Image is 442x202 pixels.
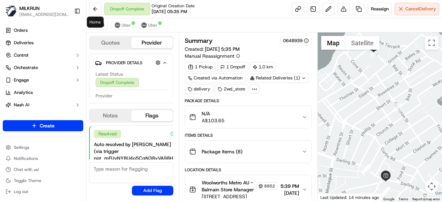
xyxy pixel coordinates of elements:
[202,148,242,155] span: Package Items ( 8 )
[393,103,402,112] div: 9
[3,3,71,19] button: MILKRUNMILKRUN[EMAIL_ADDRESS][DOMAIN_NAME]
[94,130,121,138] div: Resolved
[250,62,276,72] div: 1.0 km
[14,102,29,108] span: Nash AI
[148,22,157,28] span: Uber
[283,38,309,44] button: 0648939
[14,178,41,183] span: Toggle Theme
[94,141,175,162] div: Auto resolved by [PERSON_NAME] (via trigger not_mFUyNY8U4o5CgN38vVA98H)
[185,98,312,104] div: Package Details
[318,193,382,202] div: Last Updated: 14 minutes ago
[3,62,83,73] button: Orchestrate
[264,183,275,189] span: 8952
[185,73,246,83] a: Created via Automation
[3,143,83,152] button: Settings
[371,6,389,12] span: Reassign
[185,62,216,72] div: 1 Pickup
[90,37,131,48] button: Quotes
[131,37,173,48] button: Provider
[95,57,167,68] button: Provider Details
[362,164,371,173] div: 7
[152,3,195,9] span: Original Creation Date
[345,36,379,50] button: Show satellite imagery
[202,110,224,117] span: N/A
[3,187,83,196] button: Log out
[3,112,83,123] a: Product Catalog
[132,186,173,195] button: Add Flag
[14,77,29,83] span: Engage
[14,145,29,150] span: Settings
[368,3,392,15] button: Reassign
[3,50,83,61] button: Control
[40,122,55,129] span: Create
[380,187,389,196] div: 3
[3,37,83,48] a: Deliveries
[6,6,17,17] img: MILKRUN
[90,110,131,121] button: Notes
[395,3,439,15] button: CancelDelivery
[381,187,390,196] div: 5
[185,141,311,163] button: Package Items (8)
[115,22,120,28] img: uber-new-logo.jpeg
[398,197,408,201] a: Terms (opens in new tab)
[106,60,142,66] span: Provider Details
[185,38,213,44] h3: Summary
[3,87,83,98] a: Analytics
[14,52,28,58] span: Control
[87,17,104,28] div: Home
[14,114,47,121] span: Product Catalog
[405,6,436,12] span: Cancel Delivery
[412,197,440,201] a: Report a map error
[185,84,213,94] div: delivery
[3,154,83,163] button: Notifications
[185,52,234,59] span: Manual Reassignment
[185,52,240,59] button: Manual Reassignment
[280,183,299,190] span: 5:39 PM
[202,193,278,200] span: [STREET_ADDRESS]
[247,73,309,83] div: Related Deliveries (1)
[3,120,83,131] button: Create
[96,93,113,99] span: Provider
[152,9,187,15] span: [DATE] 05:35 PM
[14,40,33,46] span: Deliveries
[371,48,379,57] div: 10
[138,21,161,29] button: Uber
[280,190,299,196] span: [DATE]
[185,106,311,128] button: N/AA$103.65
[19,12,69,17] button: [EMAIL_ADDRESS][DOMAIN_NAME]
[3,165,83,174] button: Chat with us!
[3,99,83,110] button: Nash AI
[112,21,134,29] button: Uber
[3,176,83,185] button: Toggle Theme
[96,71,123,77] span: Latest Status
[319,193,342,202] img: Google
[14,27,28,33] span: Orders
[19,5,40,12] button: MILKRUN
[3,75,83,86] button: Engage
[205,46,240,52] span: [DATE] 5:35 PM
[319,193,342,202] a: Open this area in Google Maps (opens a new window)
[185,133,312,138] div: Items Details
[141,22,147,28] img: uber-new-logo.jpeg
[185,167,312,173] div: Location Details
[131,110,173,121] button: Flags
[202,117,224,124] span: A$103.65
[202,179,255,193] span: Woolworths Metro AU - Balmain Store Manager
[3,25,83,36] a: Orders
[14,189,28,194] span: Log out
[185,46,240,52] span: Created:
[215,84,248,94] div: 2wd_store
[14,65,38,71] span: Orchestrate
[362,165,371,174] div: 8
[425,180,439,193] button: Map camera controls
[217,62,248,72] div: 1 Dropoff
[321,36,345,50] button: Show street map
[14,167,39,172] span: Chat with us!
[14,156,38,161] span: Notifications
[14,89,33,96] span: Analytics
[425,36,439,50] button: Toggle fullscreen view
